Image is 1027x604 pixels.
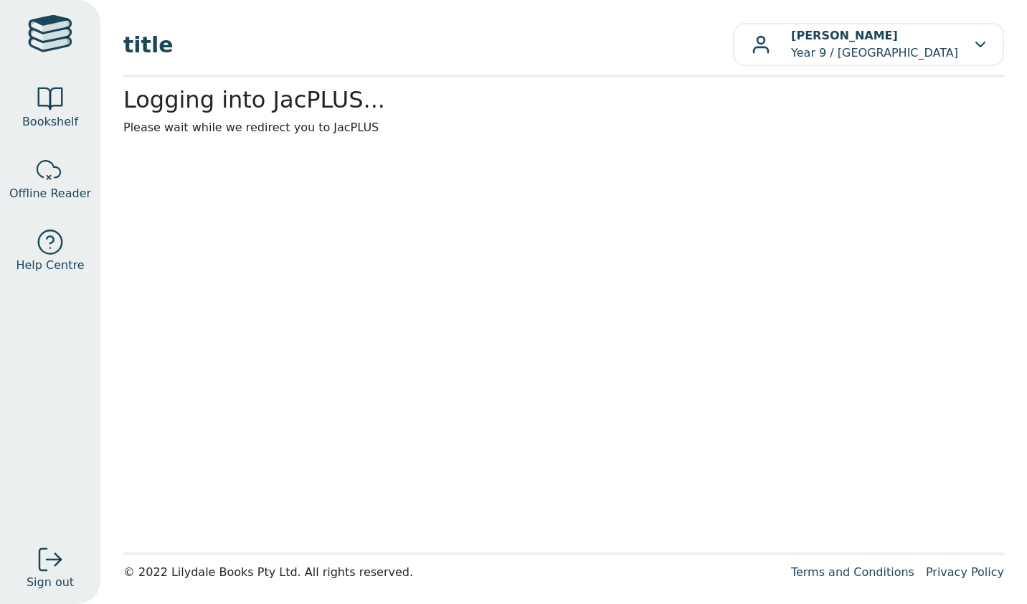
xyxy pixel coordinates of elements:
[123,29,733,61] span: title
[791,27,958,62] p: Year 9 / [GEOGRAPHIC_DATA]
[123,86,1004,113] h2: Logging into JacPLUS...
[27,574,74,591] span: Sign out
[9,185,91,202] span: Offline Reader
[16,257,84,274] span: Help Centre
[926,565,1004,579] a: Privacy Policy
[791,565,914,579] a: Terms and Conditions
[733,23,1004,66] button: [PERSON_NAME]Year 9 / [GEOGRAPHIC_DATA]
[791,29,898,42] b: [PERSON_NAME]
[123,119,1004,136] p: Please wait while we redirect you to JacPLUS
[123,564,780,581] div: © 2022 Lilydale Books Pty Ltd. All rights reserved.
[22,113,78,131] span: Bookshelf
